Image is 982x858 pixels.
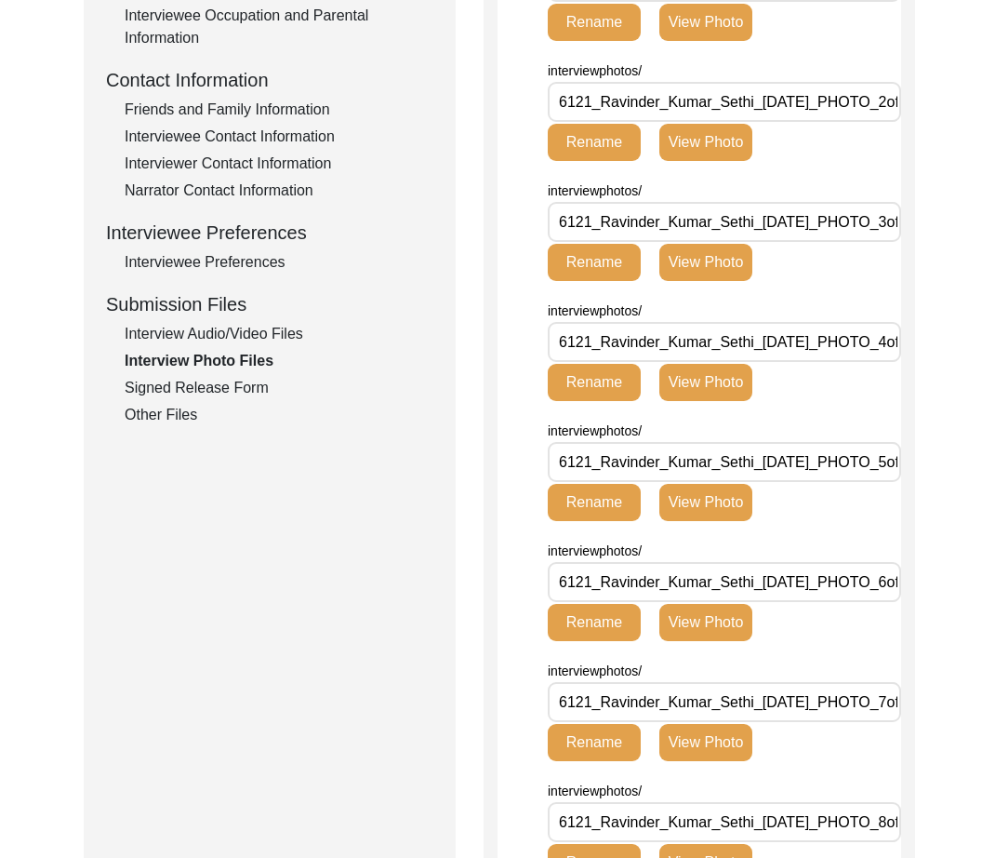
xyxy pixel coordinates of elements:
[659,4,752,41] button: View Photo
[106,66,433,94] div: Contact Information
[125,377,433,399] div: Signed Release Form
[106,219,433,247] div: Interviewee Preferences
[548,664,642,678] span: interviewphotos/
[548,543,642,558] span: interviewphotos/
[125,126,433,148] div: Interviewee Contact Information
[659,604,752,641] button: View Photo
[659,724,752,761] button: View Photo
[548,244,641,281] button: Rename
[125,180,433,202] div: Narrator Contact Information
[548,724,641,761] button: Rename
[125,404,433,426] div: Other Files
[548,484,641,521] button: Rename
[548,423,642,438] span: interviewphotos/
[659,484,752,521] button: View Photo
[548,784,642,798] span: interviewphotos/
[548,183,642,198] span: interviewphotos/
[125,99,433,121] div: Friends and Family Information
[125,5,433,49] div: Interviewee Occupation and Parental Information
[125,323,433,345] div: Interview Audio/Video Files
[659,124,752,161] button: View Photo
[548,303,642,318] span: interviewphotos/
[125,350,433,372] div: Interview Photo Files
[548,364,641,401] button: Rename
[659,364,752,401] button: View Photo
[548,604,641,641] button: Rename
[548,124,641,161] button: Rename
[125,251,433,274] div: Interviewee Preferences
[659,244,752,281] button: View Photo
[106,290,433,318] div: Submission Files
[125,153,433,175] div: Interviewer Contact Information
[548,63,642,78] span: interviewphotos/
[548,4,641,41] button: Rename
